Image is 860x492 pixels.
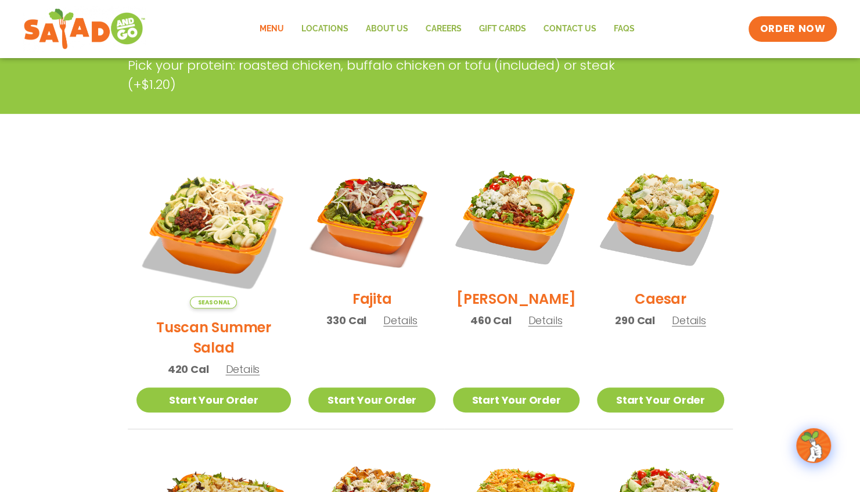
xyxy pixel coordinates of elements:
img: Product photo for Cobb Salad [453,153,580,280]
span: ORDER NOW [760,22,825,36]
h2: Caesar [635,289,686,309]
h2: Fajita [352,289,392,309]
a: About Us [357,16,417,42]
nav: Menu [251,16,643,42]
a: ORDER NOW [749,16,837,42]
h2: Tuscan Summer Salad [136,317,292,358]
p: Pick your protein: roasted chicken, buffalo chicken or tofu (included) or steak (+$1.20) [128,56,645,94]
a: Careers [417,16,470,42]
a: Locations [293,16,357,42]
img: Product photo for Caesar Salad [597,153,724,280]
a: Start Your Order [308,387,435,412]
img: new-SAG-logo-768×292 [23,6,146,52]
span: Details [528,313,562,328]
span: Details [672,313,706,328]
a: Contact Us [535,16,605,42]
a: Start Your Order [136,387,292,412]
span: 290 Cal [615,313,655,328]
img: wpChatIcon [797,429,830,462]
span: 460 Cal [470,313,512,328]
a: GIFT CARDS [470,16,535,42]
span: Details [225,362,260,376]
span: 330 Cal [326,313,366,328]
img: Product photo for Fajita Salad [308,153,435,280]
h2: [PERSON_NAME] [456,289,576,309]
span: Seasonal [190,296,237,308]
a: Start Your Order [597,387,724,412]
a: Menu [251,16,293,42]
img: Product photo for Tuscan Summer Salad [136,153,292,308]
a: FAQs [605,16,643,42]
span: 420 Cal [168,361,209,377]
span: Details [383,313,418,328]
a: Start Your Order [453,387,580,412]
